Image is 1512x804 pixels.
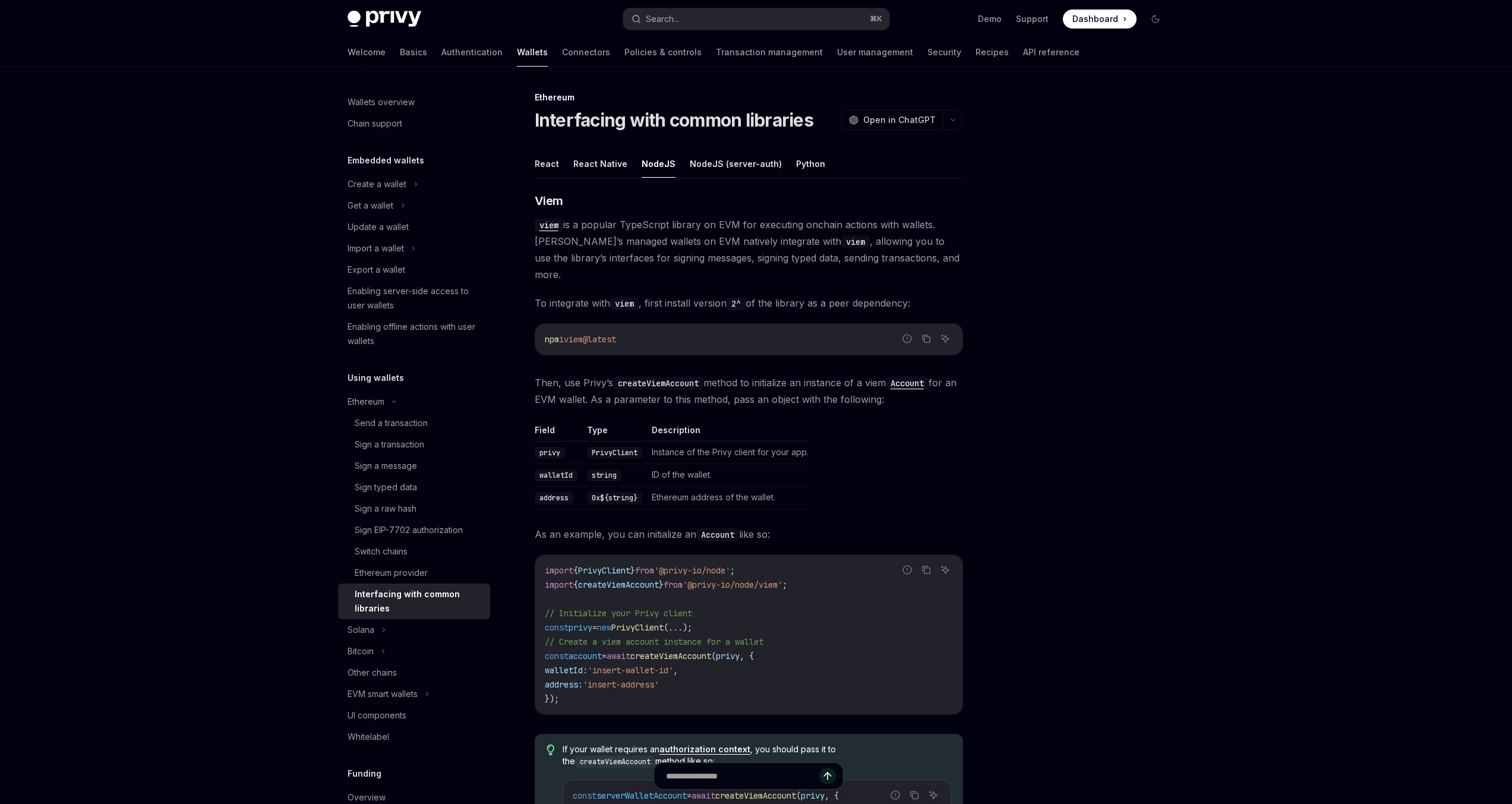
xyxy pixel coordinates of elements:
[545,579,573,590] span: import
[611,622,664,633] span: PrivyClient
[668,622,683,633] span: ...
[587,469,621,481] code: string
[696,528,739,541] code: Account
[535,526,963,543] span: As an example, you can initialize an like so:
[623,8,889,30] button: Search...⌘K
[899,562,915,578] button: Report incorrect code
[727,297,746,310] code: 2^
[400,38,427,67] a: Basics
[355,502,416,516] div: Sign a raw hash
[348,767,381,781] h5: Funding
[348,116,402,131] div: Chain support
[1146,10,1165,29] button: Toggle dark mode
[573,579,578,590] span: {
[673,665,678,676] span: ,
[578,565,630,576] span: PrivyClient
[610,297,639,310] code: viem
[338,434,490,455] a: Sign a transaction
[796,150,825,178] button: Python
[740,651,754,661] span: , {
[338,584,490,619] a: Interfacing with common libraries
[338,662,490,683] a: Other chains
[338,316,490,352] a: Enabling offline actions with user wallets
[348,95,415,109] div: Wallets overview
[624,38,702,67] a: Policies & controls
[683,579,782,590] span: '@privy-io/node/viem'
[355,566,428,580] div: Ethereum provider
[635,565,654,576] span: from
[1063,10,1137,29] a: Dashboard
[517,38,548,67] a: Wallets
[1023,38,1079,67] a: API reference
[338,477,490,498] a: Sign typed data
[348,241,404,256] div: Import a wallet
[545,665,588,676] span: walletId:
[348,644,374,658] div: Bitcoin
[545,651,569,661] span: const
[355,544,408,559] div: Switch chains
[338,498,490,519] a: Sign a raw hash
[837,38,913,67] a: User management
[782,579,787,590] span: ;
[355,480,417,494] div: Sign typed data
[338,92,490,113] a: Wallets overview
[545,636,763,647] span: // Create a viem account instance for a wallet
[348,371,404,385] h5: Using wallets
[545,608,692,619] span: // Initialize your Privy client
[976,38,1009,67] a: Recipes
[348,11,421,27] img: dark logo
[559,334,564,345] span: i
[564,334,616,345] span: viem@latest
[535,469,577,481] code: walletId
[630,565,635,576] span: }
[535,193,563,209] span: Viem
[870,14,882,24] span: ⌘ K
[535,150,559,178] button: React
[348,623,374,637] div: Solana
[348,220,409,234] div: Update a wallet
[535,295,963,311] span: To integrate with , first install version of the library as a peer dependency:
[647,464,809,487] td: ID of the wallet.
[716,38,823,67] a: Transaction management
[535,447,565,459] code: privy
[535,492,573,504] code: address
[918,562,934,578] button: Copy the contents from the code block
[575,756,655,768] code: createViemAccount
[647,487,809,509] td: Ethereum address of the wallet.
[355,437,424,452] div: Sign a transaction
[587,492,642,504] code: 0x${string}
[647,442,809,464] td: Instance of the Privy client for your app.
[978,13,1002,25] a: Demo
[716,651,740,661] span: privy
[630,651,711,661] span: createViemAccount
[659,579,664,590] span: }
[355,523,463,537] div: Sign EIP-7702 authorization
[355,459,417,473] div: Sign a message
[927,38,961,67] a: Security
[535,92,963,103] div: Ethereum
[1072,13,1118,25] span: Dashboard
[654,565,730,576] span: '@privy-io/node'
[573,150,627,178] button: React Native
[348,38,386,67] a: Welcome
[646,12,679,26] div: Search...
[348,730,389,744] div: Whitelabel
[338,259,490,280] a: Export a wallet
[348,687,418,701] div: EVM smart wallets
[338,455,490,477] a: Sign a message
[348,177,406,191] div: Create a wallet
[545,679,583,690] span: address:
[348,708,406,723] div: UI components
[348,198,393,213] div: Get a wallet
[545,622,569,633] span: const
[592,622,597,633] span: =
[348,395,384,409] div: Ethereum
[545,565,573,576] span: import
[582,424,647,442] th: Type
[937,562,953,578] button: Ask AI
[338,113,490,134] a: Chain support
[587,447,642,459] code: PrivyClient
[348,284,483,313] div: Enabling server-side access to user wallets
[588,665,673,676] span: 'insert-wallet-id'
[338,280,490,316] a: Enabling server-side access to user wallets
